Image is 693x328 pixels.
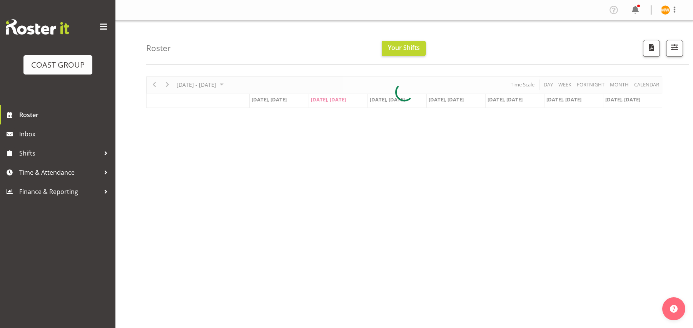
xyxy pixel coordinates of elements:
[670,305,678,313] img: help-xxl-2.png
[388,43,420,52] span: Your Shifts
[666,40,683,57] button: Filter Shifts
[19,167,100,178] span: Time & Attendance
[19,128,112,140] span: Inbox
[661,5,670,15] img: mekhye-wiparata10797.jpg
[31,59,85,71] div: COAST GROUP
[146,44,171,53] h4: Roster
[643,40,660,57] button: Download a PDF of the roster according to the set date range.
[382,41,426,56] button: Your Shifts
[19,147,100,159] span: Shifts
[19,186,100,197] span: Finance & Reporting
[6,19,69,35] img: Rosterit website logo
[19,109,112,121] span: Roster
